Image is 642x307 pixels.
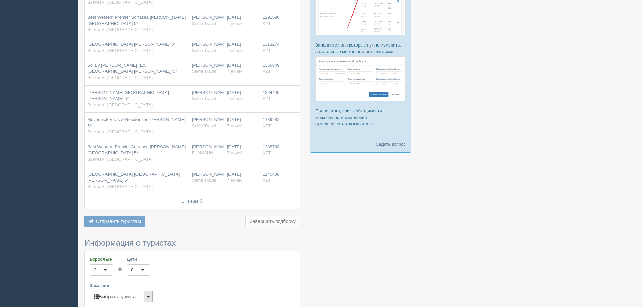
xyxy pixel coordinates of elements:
[227,171,257,184] div: [DATE]
[192,150,213,155] span: FUN&SUN
[84,239,300,247] h3: Информация о туристах
[127,256,150,263] label: Дети
[87,42,176,47] span: [GEOGRAPHIC_DATA] [PERSON_NAME] 5*
[84,216,145,227] button: Отправить туристам
[87,129,153,134] span: Вьетнам, [GEOGRAPHIC_DATA]
[87,157,153,162] span: Вьетнам, [GEOGRAPHIC_DATA]
[87,48,153,53] span: Вьетнам, [GEOGRAPHIC_DATA]
[87,102,153,108] span: Вьетнам, [GEOGRAPHIC_DATA]
[87,90,169,101] span: [PERSON_NAME][GEOGRAPHIC_DATA][PERSON_NAME] 5*
[192,48,216,53] span: Selfie Travel
[227,69,243,74] span: 7 ночей
[263,117,280,122] span: 1189282
[315,108,406,127] p: После этого, при необходимости, можно внести изменения отдельно по каждому отелю.
[227,14,257,27] div: [DATE]
[227,62,257,75] div: [DATE]
[87,117,185,128] span: Movenpick Villas & Residences [PERSON_NAME] 5*
[192,69,216,74] span: Selfie Travel
[87,144,186,156] span: Best Western Premier Sonasea [PERSON_NAME][GEOGRAPHIC_DATA] 5*
[263,48,271,53] span: KZT
[376,141,406,147] a: Задать вопрос
[192,62,222,75] div: [PERSON_NAME]
[263,14,280,20] span: 1291590
[263,150,271,155] span: KZT
[263,172,280,177] span: 1240436
[263,123,271,128] span: KZT
[192,178,216,183] span: Selfie Travel
[90,282,295,289] label: Заказчик
[263,42,280,47] span: 1313274
[227,117,257,129] div: [DATE]
[90,256,113,263] label: Взрослые
[131,267,133,273] div: 0
[263,144,280,149] span: 1238768
[263,69,271,74] span: KZT
[192,117,222,129] div: [PERSON_NAME]
[87,14,186,26] span: Best Western Premier Sonasea [PERSON_NAME][GEOGRAPHIC_DATA] 5*
[227,21,243,26] span: 7 ночей
[227,96,243,101] span: 7 ночей
[227,144,257,156] div: [DATE]
[263,90,280,95] span: 1394449
[315,42,406,55] p: Заполните поля которые нужно изменить, а остальные можно оставить пустыми:
[315,56,406,101] img: %D0%BF%D0%BE%D0%B4%D0%B1%D0%BE%D1%80%D0%BA%D0%B0-%D0%B0%D0%B2%D0%B8%D0%B0-2-%D1%81%D1%80%D0%BC-%D...
[192,14,222,27] div: [PERSON_NAME]
[192,90,222,102] div: [PERSON_NAME]
[227,123,243,128] span: 7 ночей
[96,219,141,224] span: Отправить туристам
[263,178,271,183] span: KZT
[263,21,271,26] span: KZT
[192,21,216,26] span: Selfie Travel
[94,267,96,273] div: 2
[85,194,300,209] td: ... и еще 3
[87,27,153,32] span: Вьетнам, [GEOGRAPHIC_DATA]
[263,96,271,101] span: KZT
[87,172,180,183] span: [GEOGRAPHIC_DATA] [GEOGRAPHIC_DATA][PERSON_NAME] 5*
[87,184,153,189] span: Вьетнам, [GEOGRAPHIC_DATA]
[245,216,300,227] button: Завершить подборку
[87,75,153,80] span: Вьетнам, [GEOGRAPHIC_DATA]
[192,96,216,101] span: Selfie Travel
[227,178,243,183] span: 7 ночей
[227,48,243,53] span: 7 ночей
[227,150,243,155] span: 7 ночей
[87,63,177,74] span: Sol By [PERSON_NAME] (Ex. [GEOGRAPHIC_DATA] [PERSON_NAME]) 5*
[192,123,216,128] span: Selfie Travel
[192,41,222,54] div: [PERSON_NAME]
[227,41,257,54] div: [DATE]
[263,63,280,68] span: 1366649
[192,171,222,184] div: [PERSON_NAME]
[90,291,144,302] button: Выбрать туриста...
[227,90,257,102] div: [DATE]
[192,144,222,156] div: [PERSON_NAME]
